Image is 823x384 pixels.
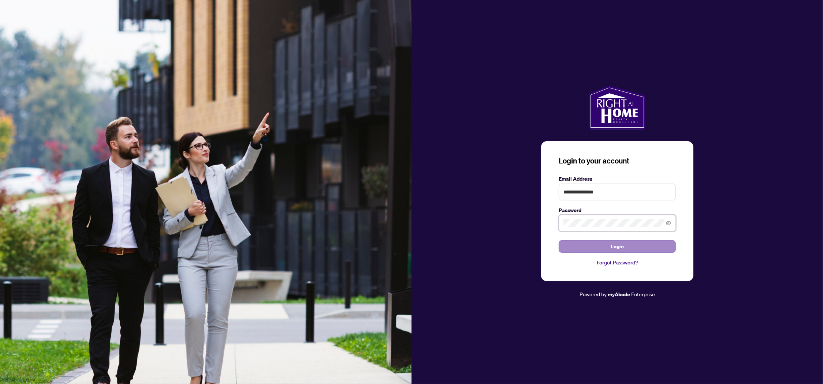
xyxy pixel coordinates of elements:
label: Password [559,206,676,214]
label: Email Address [559,175,676,183]
img: ma-logo [589,86,645,129]
h3: Login to your account [559,156,676,166]
button: Login [559,240,676,253]
span: eye-invisible [666,221,671,226]
a: myAbode [608,290,630,298]
span: Powered by [580,291,607,297]
span: Login [611,241,624,252]
span: Enterprise [631,291,655,297]
a: Forgot Password? [559,259,676,267]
